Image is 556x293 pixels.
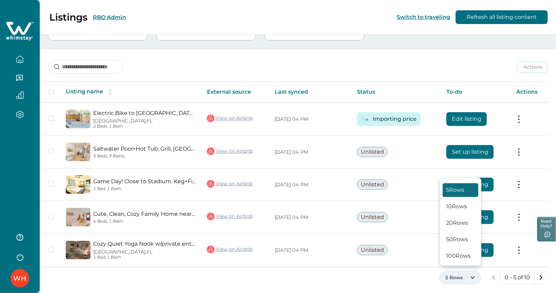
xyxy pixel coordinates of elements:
[275,247,346,254] p: [DATE] 04 PM
[93,249,196,255] p: [GEOGRAPHIC_DATA], FL
[505,274,530,281] p: 0 - 5 of 10
[487,271,501,284] button: previous page
[443,200,478,213] button: 10 Rows
[443,249,478,263] button: 100 Rows
[93,241,196,247] a: Cozy Quiet Yoga Nook w/private entry & bird yard
[207,245,252,254] a: View on Airbnb
[13,270,26,286] div: Whimstay Host
[534,271,548,284] button: next page
[49,11,87,23] p: Listings
[443,183,478,197] button: 5 Rows
[456,10,548,24] button: Refresh all listing content
[397,14,450,20] button: Switch to traveling
[439,271,481,284] button: 5 Rows
[443,216,478,230] button: 20 Rows
[93,255,196,260] p: 1 Bed, 1 Bath
[443,233,478,246] button: 50 Rows
[93,14,126,21] button: RBO Admin
[66,241,90,259] img: propertyImage_Cozy Quiet Yoga Nook w/private entry & bird yard
[357,245,388,255] button: Unlisted
[500,271,534,284] button: 0 - 5 of 10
